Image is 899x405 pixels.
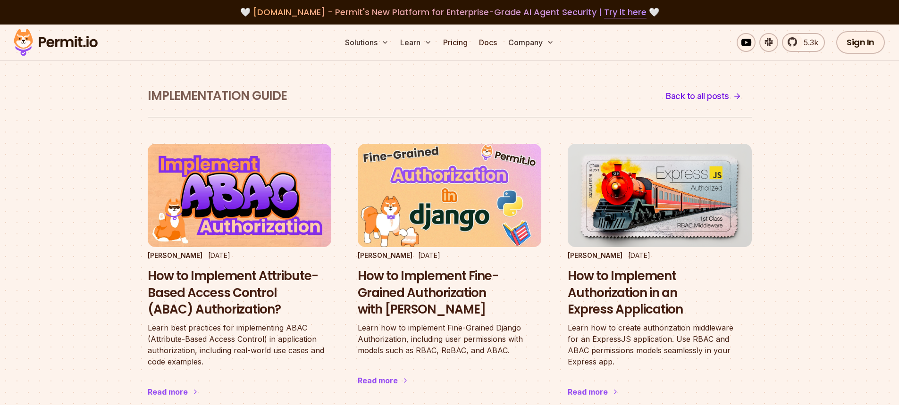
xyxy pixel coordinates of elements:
time: [DATE] [628,251,650,259]
p: [PERSON_NAME] [568,251,622,260]
time: [DATE] [208,251,230,259]
a: How to Implement Fine-Grained Authorization with Django[PERSON_NAME][DATE]How to Implement Fine-G... [358,144,541,405]
p: Learn how to create authorization middleware for an ExpressJS application. Use RBAC and ABAC perm... [568,322,751,367]
a: Docs [475,33,501,52]
img: How to Implement Fine-Grained Authorization with Django [358,144,541,247]
h1: Implementation Guide [148,88,287,105]
button: Company [504,33,558,52]
span: Back to all posts [666,90,729,103]
h3: How to Implement Fine-Grained Authorization with [PERSON_NAME] [358,268,541,318]
span: [DOMAIN_NAME] - Permit's New Platform for Enterprise-Grade AI Agent Security | [253,6,647,18]
button: Solutions [341,33,393,52]
a: Pricing [439,33,471,52]
h3: How to Implement Attribute-Based Access Control (ABAC) Authorization? [148,268,331,318]
img: How to Implement Attribute-Based Access Control (ABAC) Authorization? [148,144,331,247]
button: Learn [396,33,436,52]
div: Read more [568,386,608,397]
a: Sign In [836,31,885,54]
a: Back to all posts [655,85,752,107]
p: Learn best practices for implementing ABAC (Attribute-Based Access Control) in application author... [148,322,331,367]
p: [PERSON_NAME] [358,251,412,260]
div: Read more [358,375,398,386]
h3: How to Implement Authorization in an Express Application [568,268,751,318]
a: 5.3k [782,33,825,52]
a: Try it here [604,6,647,18]
img: How to Implement Authorization in an Express Application [568,144,751,247]
div: 🤍 🤍 [23,6,876,19]
img: Permit logo [9,26,102,58]
div: Read more [148,386,188,397]
p: [PERSON_NAME] [148,251,202,260]
time: [DATE] [418,251,440,259]
span: 5.3k [798,37,818,48]
p: Learn how to implement Fine-Grained Django Authorization, including user permissions with models ... [358,322,541,356]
